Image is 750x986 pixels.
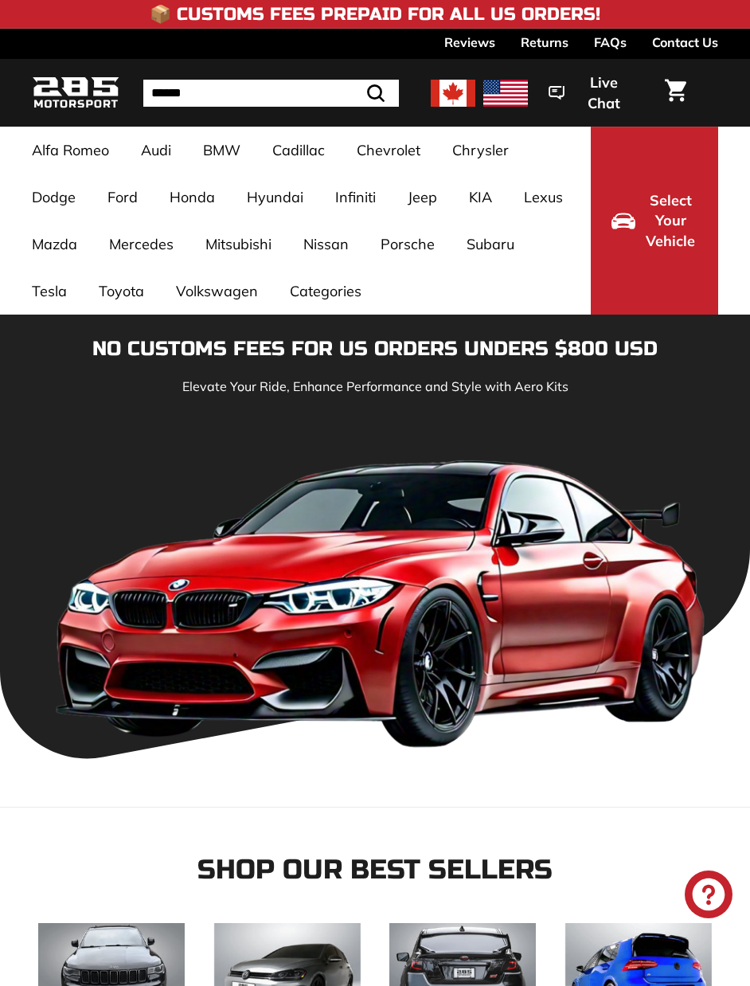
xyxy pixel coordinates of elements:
a: Categories [274,268,377,315]
span: Live Chat [572,72,635,113]
a: Lexus [508,174,579,221]
a: Audi [125,127,187,174]
a: Volkswagen [160,268,274,315]
a: Infiniti [319,174,392,221]
a: Cart [655,66,696,120]
h4: 📦 Customs Fees Prepaid for All US Orders! [150,5,600,24]
button: Select Your Vehicle [591,127,718,315]
a: Alfa Romeo [16,127,125,174]
a: Cadillac [256,127,341,174]
a: Porsche [365,221,451,268]
a: Ford [92,174,154,221]
a: Chrysler [436,127,525,174]
a: Dodge [16,174,92,221]
a: Returns [521,29,568,56]
h1: NO CUSTOMS FEES FOR US ORDERS UNDERS $800 USD [32,338,718,361]
a: Hyundai [231,174,319,221]
a: Nissan [287,221,365,268]
a: Mercedes [93,221,189,268]
a: Reviews [444,29,495,56]
a: Mazda [16,221,93,268]
a: Subaru [451,221,530,268]
a: Tesla [16,268,83,315]
img: Logo_285_Motorsport_areodynamics_components [32,74,119,112]
a: Mitsubishi [189,221,287,268]
p: Elevate Your Ride, Enhance Performance and Style with Aero Kits [32,377,718,396]
a: Jeep [392,174,453,221]
a: Toyota [83,268,160,315]
a: BMW [187,127,256,174]
a: Chevrolet [341,127,436,174]
h2: Shop our Best Sellers [32,855,718,885]
span: Select Your Vehicle [643,190,697,252]
input: Search [143,80,399,107]
a: Contact Us [652,29,718,56]
a: FAQs [594,29,627,56]
inbox-online-store-chat: Shopify online store chat [680,871,737,922]
a: KIA [453,174,508,221]
button: Live Chat [528,63,655,123]
a: Honda [154,174,231,221]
